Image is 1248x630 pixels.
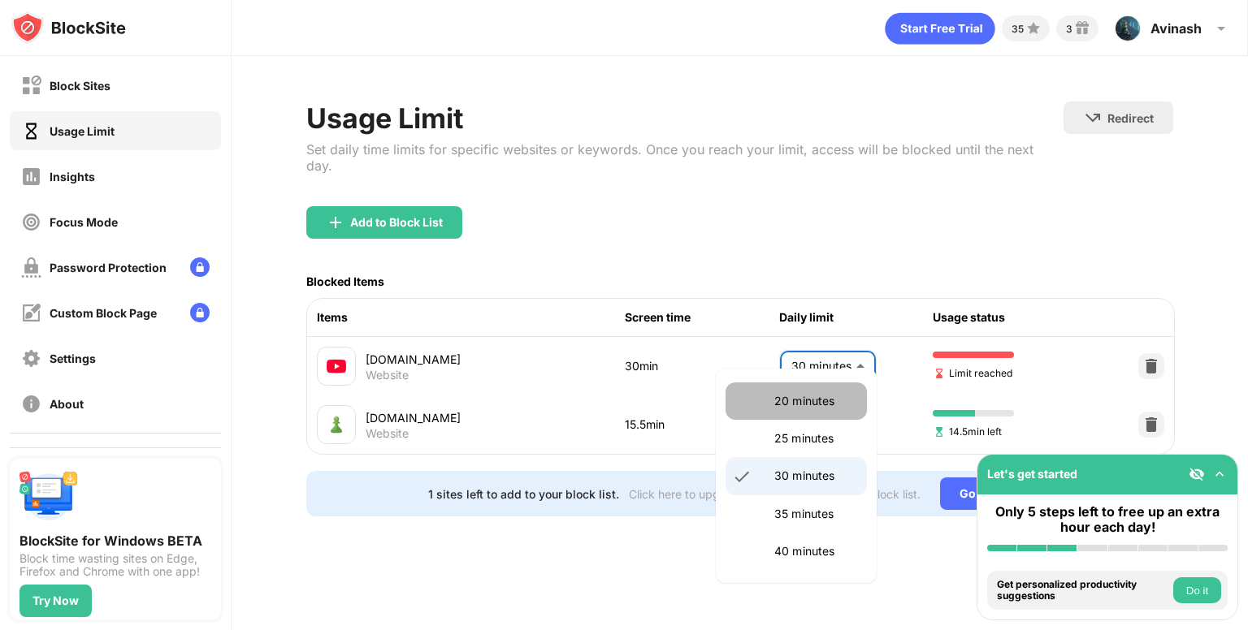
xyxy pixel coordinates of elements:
p: 35 minutes [774,505,857,523]
p: 20 minutes [774,392,857,410]
p: 25 minutes [774,429,857,447]
p: 45 minutes [774,580,857,598]
p: 30 minutes [774,467,857,485]
p: 40 minutes [774,542,857,560]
